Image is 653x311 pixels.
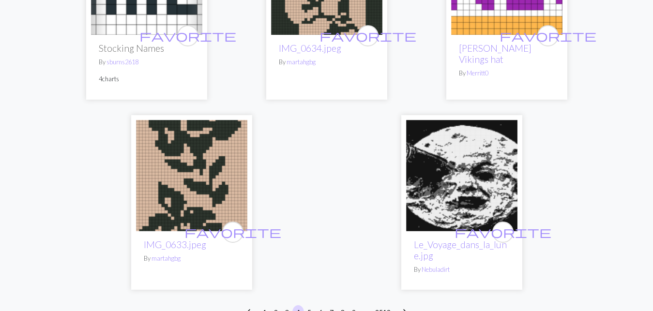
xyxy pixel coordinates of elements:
[406,170,517,179] a: Le_Voyage_dans_la_lune.jpg
[492,222,514,243] button: favourite
[422,266,450,273] a: Nebuladirt
[319,26,416,45] i: favourite
[500,28,596,43] span: favorite
[279,58,375,67] p: By
[139,28,236,43] span: favorite
[459,69,555,78] p: By
[357,25,379,46] button: favourite
[414,239,507,261] a: Le_Voyage_dans_la_lune.jpg
[537,25,559,46] button: favourite
[144,239,206,250] a: IMG_0633.jpeg
[99,43,195,54] h2: Stocking Names
[139,26,236,45] i: favourite
[99,58,195,67] p: By
[414,265,510,274] p: By
[136,170,247,179] a: IMG_0633.jpeg
[279,43,341,54] a: IMG_0634.jpeg
[455,222,551,242] i: favourite
[222,222,243,243] button: favourite
[184,222,281,242] i: favourite
[152,254,181,262] a: martahgbg
[406,120,517,231] img: Le_Voyage_dans_la_lune.jpg
[144,254,240,263] p: By
[99,74,195,84] p: 4 charts
[177,25,198,46] button: favourite
[106,58,138,66] a: sburns2618
[184,224,281,239] span: favorite
[459,43,532,65] a: [PERSON_NAME] Vikings hat
[467,69,488,77] a: Merritt0
[500,26,596,45] i: favourite
[136,120,247,231] img: IMG_0633.jpeg
[319,28,416,43] span: favorite
[287,58,316,66] a: martahgbg
[455,224,551,239] span: favorite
